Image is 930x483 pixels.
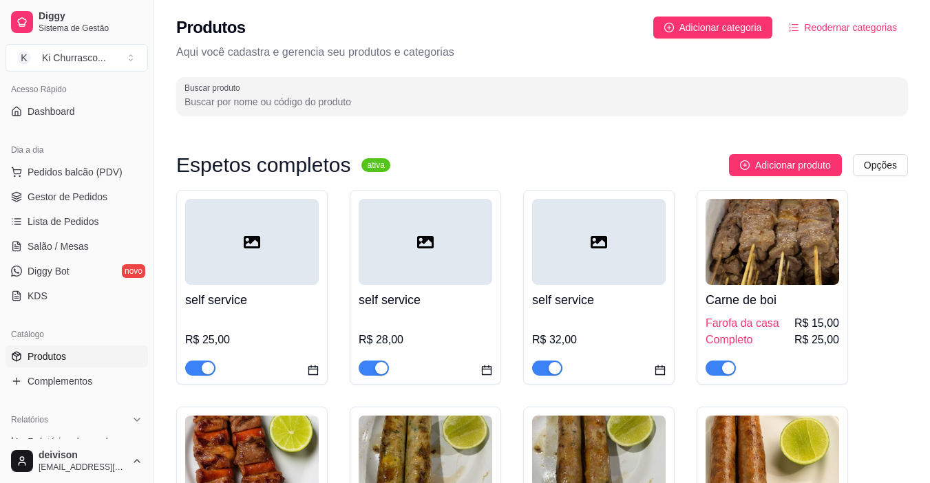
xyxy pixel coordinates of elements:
[185,332,319,348] div: R$ 25,00
[6,345,148,367] a: Produtos
[176,157,350,173] h3: Espetos completos
[28,165,123,179] span: Pedidos balcão (PDV)
[6,431,148,453] a: Relatórios de vendas
[6,44,148,72] button: Select a team
[28,105,75,118] span: Dashboard
[28,350,66,363] span: Produtos
[740,160,750,170] span: plus-circle
[28,264,70,278] span: Diggy Bot
[794,315,839,332] span: R$ 15,00
[28,289,47,303] span: KDS
[39,10,142,23] span: Diggy
[28,374,92,388] span: Complementos
[17,51,31,65] span: K
[532,332,666,348] div: R$ 32,00
[706,315,779,332] span: Farofa da casa
[39,23,142,34] span: Sistema de Gestão
[6,323,148,345] div: Catálogo
[789,23,799,32] span: ordered-list
[185,290,319,310] h4: self service
[481,365,492,376] span: calendar
[11,414,48,425] span: Relatórios
[6,370,148,392] a: Complementos
[778,17,908,39] button: Reodernar categorias
[184,82,245,94] label: Buscar produto
[6,100,148,122] a: Dashboard
[864,158,897,173] span: Opções
[28,190,107,204] span: Gestor de Pedidos
[755,158,831,173] span: Adicionar produto
[706,199,839,285] img: product-image
[804,20,897,35] span: Reodernar categorias
[28,239,89,253] span: Salão / Mesas
[706,332,752,348] span: Completo
[42,51,106,65] div: Ki Churrasco ...
[6,285,148,307] a: KDS
[28,435,118,449] span: Relatórios de vendas
[729,154,842,176] button: Adicionar produto
[6,139,148,161] div: Dia a dia
[359,290,492,310] h4: self service
[39,449,126,462] span: deivison
[679,20,762,35] span: Adicionar categoria
[6,186,148,208] a: Gestor de Pedidos
[664,23,674,32] span: plus-circle
[6,6,148,39] a: DiggySistema de Gestão
[184,95,900,109] input: Buscar produto
[6,260,148,282] a: Diggy Botnovo
[308,365,319,376] span: calendar
[6,211,148,233] a: Lista de Pedidos
[6,78,148,100] div: Acesso Rápido
[655,365,666,376] span: calendar
[853,154,908,176] button: Opções
[6,161,148,183] button: Pedidos balcão (PDV)
[39,462,126,473] span: [EMAIL_ADDRESS][DOMAIN_NAME]
[6,444,148,477] button: deivison[EMAIL_ADDRESS][DOMAIN_NAME]
[794,332,839,348] span: R$ 25,00
[706,290,839,310] h4: Carne de boi
[361,158,390,172] sup: ativa
[359,332,492,348] div: R$ 28,00
[28,215,99,228] span: Lista de Pedidos
[6,235,148,257] a: Salão / Mesas
[176,44,908,61] p: Aqui você cadastra e gerencia seu produtos e categorias
[176,17,246,39] h2: Produtos
[532,290,666,310] h4: self service
[653,17,773,39] button: Adicionar categoria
